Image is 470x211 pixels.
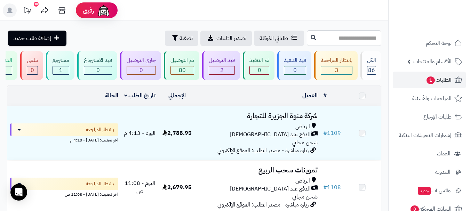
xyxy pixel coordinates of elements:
[260,34,288,42] span: طلباتي المُوكلة
[171,66,194,74] div: 80
[254,31,304,46] a: طلباتي المُوكلة
[124,129,156,137] span: اليوم - 4:13 م
[427,76,435,84] span: 1
[199,166,318,174] h3: تموينات سحب الربيع
[18,3,36,19] a: تحديثات المنصة
[292,138,318,147] span: شحن مجاني
[86,126,114,133] span: بانتظار المراجعة
[323,183,327,192] span: #
[97,3,111,17] img: ai-face.png
[393,182,466,199] a: وآتس آبجديد
[200,31,252,46] a: تصدير الطلبات
[209,66,234,74] div: 2
[230,131,311,139] span: الدفع عند [DEMOGRAPHIC_DATA]
[124,91,156,100] a: تاريخ الطلب
[53,56,69,64] div: مسترجع
[217,146,309,155] span: زيارة مباشرة - مصدر الطلب: الموقع الإلكتروني
[423,5,463,20] img: logo-2.png
[426,38,452,48] span: لوحة التحكم
[241,51,276,80] a: تم التنفيذ 0
[399,130,452,140] span: إشعارات التحويلات البنكية
[292,193,318,201] span: شحن مجاني
[393,90,466,107] a: المراجعات والأسئلة
[119,51,162,80] a: جاري التوصيل 0
[413,57,452,66] span: الأقسام والمنتجات
[423,112,452,122] span: طلبات الإرجاع
[217,201,309,209] span: زيارة مباشرة - مصدر الطلب: الموقع الإلكتروني
[295,123,310,131] span: الرياض
[201,51,241,80] a: قيد التوصيل 2
[168,91,186,100] a: الإجمالي
[230,185,311,193] span: الدفع عند [DEMOGRAPHIC_DATA]
[53,66,69,74] div: 1
[45,51,76,80] a: مسترجع 1
[250,66,269,74] div: 0
[216,34,246,42] span: تصدير الطلبات
[180,34,193,42] span: تصفية
[313,51,359,80] a: بانتظار المراجعة 3
[418,187,431,195] span: جديد
[31,66,34,74] span: 0
[127,56,156,64] div: جاري التوصيل
[59,66,63,74] span: 1
[335,66,338,74] span: 3
[34,2,39,7] div: 10
[96,66,100,74] span: 0
[393,127,466,144] a: إشعارات التحويلات البنكية
[426,75,452,85] span: الطلبات
[162,129,192,137] span: 2,788.95
[417,186,451,195] span: وآتس آب
[76,51,119,80] a: قيد الاسترجاع 0
[27,56,38,64] div: ملغي
[14,34,51,42] span: إضافة طلب جديد
[162,183,192,192] span: 2,679.95
[295,177,310,185] span: الرياض
[412,94,452,103] span: المراجعات والأسئلة
[10,190,118,197] div: اخر تحديث: [DATE] - 11:08 ص
[105,91,118,100] a: الحالة
[220,66,224,74] span: 2
[209,56,235,64] div: قيد التوصيل
[19,51,45,80] a: ملغي 0
[276,51,313,80] a: قيد التنفيذ 0
[258,66,261,74] span: 0
[367,56,376,64] div: الكل
[10,136,118,143] div: اخر تحديث: [DATE] - 4:13 م
[86,180,114,187] span: بانتظار المراجعة
[10,184,27,201] div: Open Intercom Messenger
[435,167,451,177] span: المدونة
[393,145,466,162] a: العملاء
[302,91,318,100] a: العميل
[437,149,451,159] span: العملاء
[165,31,198,46] button: تصفية
[368,66,375,74] span: 86
[8,31,66,46] a: إضافة طلب جديد
[323,129,327,137] span: #
[125,179,155,195] span: اليوم - 11:08 ص
[393,72,466,88] a: الطلبات1
[284,56,306,64] div: قيد التنفيذ
[323,183,341,192] a: #1108
[393,164,466,180] a: المدونة
[84,56,112,64] div: قيد الاسترجاع
[127,66,156,74] div: 0
[199,112,318,120] h3: شركة منوة الجزيرة للتجارة
[162,51,201,80] a: تم التوصيل 80
[84,66,112,74] div: 0
[321,66,352,74] div: 3
[359,51,383,80] a: الكل86
[321,56,352,64] div: بانتظار المراجعة
[179,66,186,74] span: 80
[323,129,341,137] a: #1109
[83,6,94,15] span: رفيق
[27,66,38,74] div: 0
[249,56,269,64] div: تم التنفيذ
[393,35,466,51] a: لوحة التحكم
[170,56,194,64] div: تم التوصيل
[323,91,327,100] a: #
[140,66,143,74] span: 0
[284,66,306,74] div: 0
[393,108,466,125] a: طلبات الإرجاع
[293,66,297,74] span: 0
